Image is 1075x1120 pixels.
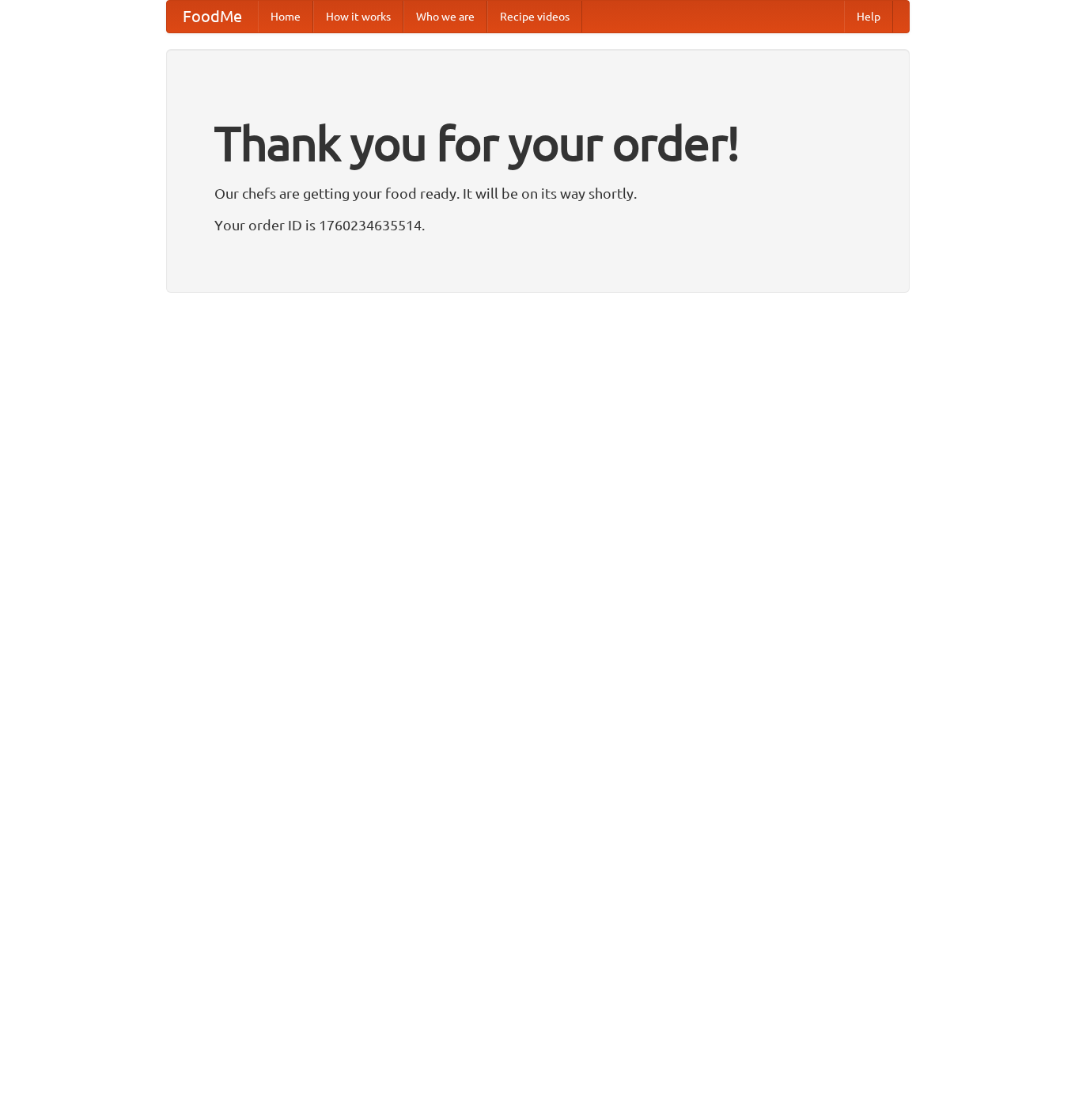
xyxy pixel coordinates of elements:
a: Help [844,1,893,32]
a: FoodMe [167,1,258,32]
p: Our chefs are getting your food ready. It will be on its way shortly. [214,181,861,205]
a: Home [258,1,313,32]
a: How it works [313,1,403,32]
h1: Thank you for your order! [214,105,861,181]
a: Recipe videos [487,1,582,32]
p: Your order ID is 1760234635514. [214,213,861,237]
a: Who we are [403,1,487,32]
